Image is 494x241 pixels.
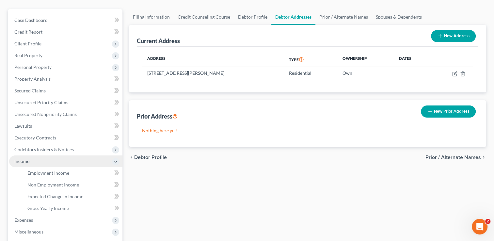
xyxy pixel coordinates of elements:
th: Ownership [337,52,394,67]
span: Property Analysis [14,76,51,82]
a: Non Employment Income [22,179,122,191]
a: Executory Contracts [9,132,122,144]
a: Credit Counseling Course [174,9,234,25]
span: Credit Report [14,29,42,35]
a: Prior / Alternate Names [315,9,372,25]
div: Current Address [137,37,180,45]
i: chevron_right [481,155,486,160]
button: chevron_left Debtor Profile [129,155,167,160]
span: Personal Property [14,64,52,70]
p: Nothing here yet! [142,127,473,134]
a: Spouses & Dependents [372,9,426,25]
a: Debtor Addresses [271,9,315,25]
span: Prior / Alternate Names [425,155,481,160]
span: Employment Income [27,170,69,176]
a: Employment Income [22,167,122,179]
span: Gross Yearly Income [27,205,69,211]
a: Unsecured Priority Claims [9,97,122,108]
td: Residential [284,67,337,79]
span: Client Profile [14,41,41,46]
a: Gross Yearly Income [22,202,122,214]
button: Prior / Alternate Names chevron_right [425,155,486,160]
span: Case Dashboard [14,17,48,23]
iframe: Intercom live chat [472,219,487,234]
span: Miscellaneous [14,229,43,234]
a: Debtor Profile [234,9,271,25]
span: Real Property [14,53,42,58]
a: Property Analysis [9,73,122,85]
a: Lawsuits [9,120,122,132]
th: Dates [394,52,431,67]
i: chevron_left [129,155,134,160]
button: New Prior Address [421,105,476,118]
span: Income [14,158,29,164]
th: Type [284,52,337,67]
span: Lawsuits [14,123,32,129]
td: [STREET_ADDRESS][PERSON_NAME] [142,67,284,79]
div: Prior Address [137,112,178,120]
a: Case Dashboard [9,14,122,26]
a: Filing Information [129,9,174,25]
td: Own [337,67,394,79]
span: Codebtors Insiders & Notices [14,147,74,152]
span: Unsecured Priority Claims [14,100,68,105]
span: Unsecured Nonpriority Claims [14,111,77,117]
a: Expected Change in Income [22,191,122,202]
span: Expected Change in Income [27,194,83,199]
a: Secured Claims [9,85,122,97]
th: Address [142,52,284,67]
span: Executory Contracts [14,135,56,140]
span: 2 [485,219,490,224]
span: Debtor Profile [134,155,167,160]
a: Unsecured Nonpriority Claims [9,108,122,120]
a: Credit Report [9,26,122,38]
span: Non Employment Income [27,182,79,187]
span: Secured Claims [14,88,46,93]
span: Expenses [14,217,33,223]
button: New Address [431,30,476,42]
